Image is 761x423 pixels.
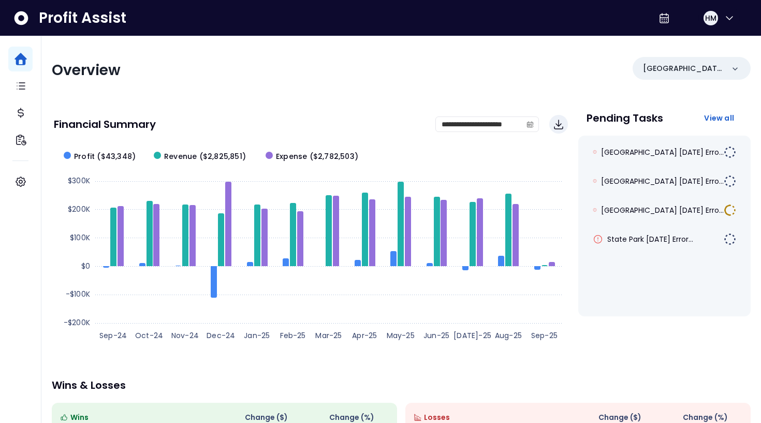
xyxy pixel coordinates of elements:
[135,330,163,341] text: Oct-24
[387,330,415,341] text: May-25
[54,119,156,129] p: Financial Summary
[704,113,734,123] span: View all
[724,146,736,158] img: Not yet Started
[453,330,491,341] text: [DATE]-25
[526,121,534,128] svg: calendar
[68,176,90,186] text: $300K
[601,147,724,157] span: [GEOGRAPHIC_DATA] [DATE] Erro...
[531,330,558,341] text: Sep-25
[423,330,449,341] text: Jun-25
[64,317,90,328] text: -$200K
[683,412,728,423] span: Change (%)
[68,204,90,214] text: $200K
[643,63,724,74] p: [GEOGRAPHIC_DATA]
[724,204,736,216] img: In Progress
[724,233,736,245] img: Not yet Started
[598,412,641,423] span: Change ( $ )
[315,330,342,341] text: Mar-25
[601,205,724,215] span: [GEOGRAPHIC_DATA] [DATE] Erro...
[587,113,663,123] p: Pending Tasks
[99,330,127,341] text: Sep-24
[52,60,121,80] span: Overview
[70,232,90,243] text: $100K
[276,151,358,162] span: Expense ($2,782,503)
[245,412,288,423] span: Change ( $ )
[495,330,522,341] text: Aug-25
[171,330,199,341] text: Nov-24
[329,412,374,423] span: Change (%)
[39,9,126,27] span: Profit Assist
[164,151,246,162] span: Revenue ($2,825,851)
[607,234,693,244] span: State Park [DATE] Error...
[74,151,136,162] span: Profit ($43,348)
[352,330,377,341] text: Apr-25
[81,261,90,271] text: $0
[244,330,270,341] text: Jan-25
[424,412,450,423] span: Losses
[280,330,306,341] text: Feb-25
[549,115,568,134] button: Download
[207,330,235,341] text: Dec-24
[724,175,736,187] img: Not yet Started
[705,13,716,23] span: HM
[66,289,90,299] text: -$100K
[52,380,751,390] p: Wins & Losses
[601,176,724,186] span: [GEOGRAPHIC_DATA] [DATE] Erro...
[696,109,742,127] button: View all
[70,412,89,423] span: Wins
